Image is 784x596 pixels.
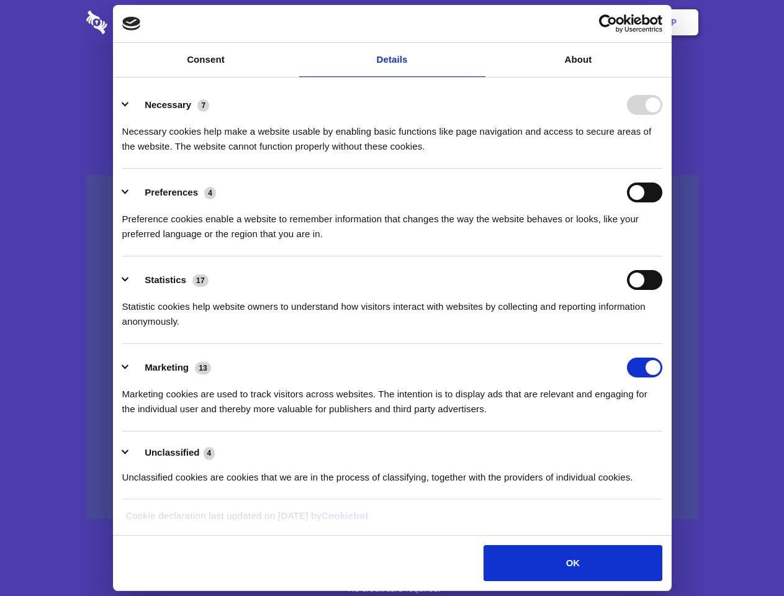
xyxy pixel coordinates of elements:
img: logo-wordmark-white-trans-d4663122ce5f474addd5e946df7df03e33cb6a1c49d2221995e7729f52c070b2.svg [86,11,192,34]
div: Statistic cookies help website owners to understand how visitors interact with websites by collec... [122,290,662,329]
button: Unclassified (4) [122,445,223,461]
span: 4 [204,187,216,199]
a: Contact [503,3,561,42]
h1: Eliminate Slack Data Loss. [86,56,698,101]
button: Preferences (4) [122,183,224,202]
div: Cookie declaration last updated on [DATE] by [116,508,668,533]
a: Wistia video thumbnail [86,175,698,520]
span: 7 [197,99,209,112]
div: Marketing cookies are used to track visitors across websites. The intention is to display ads tha... [122,377,662,417]
button: Necessary (7) [122,95,217,115]
a: About [485,43,672,77]
button: Statistics (17) [122,270,217,290]
a: Usercentrics Cookiebot - opens in a new window [554,14,662,33]
a: Pricing [364,3,418,42]
a: Cookiebot [322,510,369,521]
span: 17 [192,274,209,287]
a: Details [299,43,485,77]
iframe: Drift Widget Chat Controller [722,534,769,581]
span: 4 [204,447,215,459]
img: logo [122,17,141,30]
div: Necessary cookies help make a website usable by enabling basic functions like page navigation and... [122,115,662,154]
button: OK [484,545,662,581]
div: Preference cookies enable a website to remember information that changes the way the website beha... [122,202,662,242]
a: Login [563,3,617,42]
a: Consent [113,43,299,77]
h4: Auto-redaction of sensitive data, encrypted data sharing and self-destructing private chats. Shar... [86,113,698,154]
div: Unclassified cookies are cookies that we are in the process of classifying, together with the pro... [122,461,662,485]
label: Marketing [145,362,189,372]
label: Statistics [145,274,186,285]
button: Marketing (13) [122,358,219,377]
label: Preferences [145,187,198,197]
span: 13 [195,362,211,374]
label: Necessary [145,99,191,110]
